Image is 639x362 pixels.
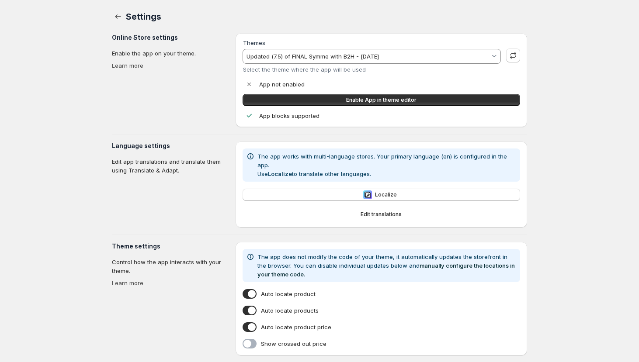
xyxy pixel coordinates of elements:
[261,339,326,348] span: Show crossed out price
[259,111,319,120] p: App blocks supported
[243,66,501,73] div: Select the theme where the app will be used
[346,97,417,103] span: Enable App in theme editor
[375,191,397,198] span: Localize
[112,242,229,251] h3: Theme settings
[126,11,161,22] span: Settings
[361,211,402,218] span: Edit translations
[268,170,292,177] b: Localize
[363,190,372,199] img: Localize
[243,94,520,106] a: Enable App in theme editor
[257,152,517,178] p: The app works with multi-language stores. Your primary language (en) is configured in the app. Us...
[261,306,319,315] span: Auto locate products
[243,208,520,221] button: Edit translations
[112,279,143,286] a: Learn more
[112,62,143,69] a: Learn more
[261,323,331,331] span: Auto locate product price
[112,49,229,58] p: Enable the app on your theme.
[257,252,517,279] p: The app does not modify the code of your theme, it automatically updates the storefront in the br...
[112,141,229,150] h3: Language settings
[243,39,265,46] label: Themes
[112,258,229,275] p: Control how the app interacts with your theme.
[112,157,229,175] p: Edit app translations and translate them using Translate & Adapt.
[261,290,316,298] span: Auto locate product
[257,262,515,278] a: manually configure the locations in your theme code.
[259,80,305,89] p: App not enabled
[243,189,520,201] button: LocalizeLocalize
[112,33,229,42] h3: Online Store settings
